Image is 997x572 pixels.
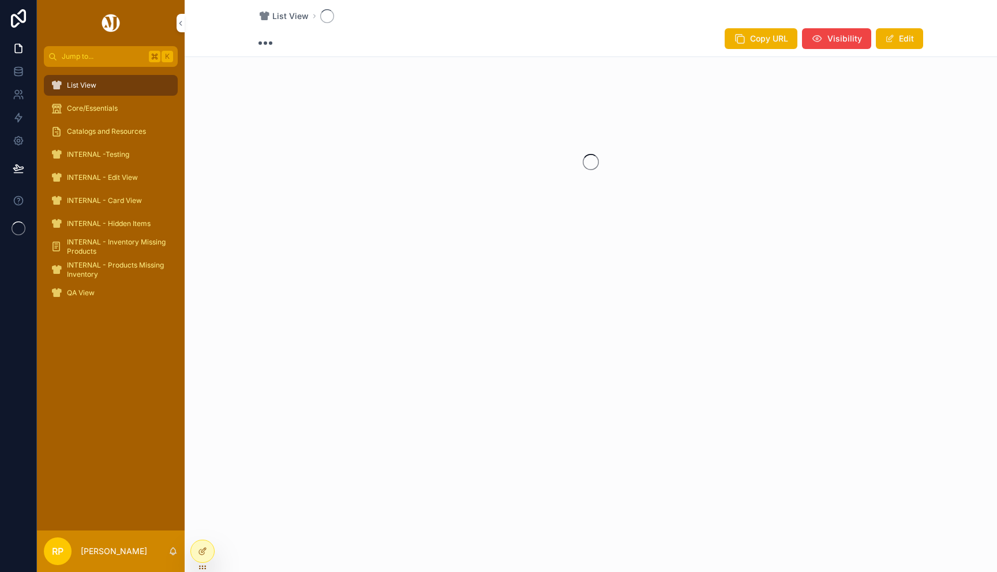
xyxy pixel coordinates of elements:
[44,259,178,280] a: INTERNAL - Products Missing Inventory
[44,46,178,67] button: Jump to...K
[725,28,797,49] button: Copy URL
[67,81,96,90] span: List View
[44,121,178,142] a: Catalogs and Resources
[52,544,63,558] span: RP
[81,545,147,557] p: [PERSON_NAME]
[67,219,151,228] span: INTERNAL - Hidden Items
[67,238,166,256] span: INTERNAL - Inventory Missing Products
[44,283,178,303] a: QA View
[827,33,862,44] span: Visibility
[44,144,178,165] a: INTERNAL -Testing
[100,14,122,32] img: App logo
[67,150,129,159] span: INTERNAL -Testing
[67,127,146,136] span: Catalogs and Resources
[876,28,923,49] button: Edit
[163,52,172,61] span: K
[44,98,178,119] a: Core/Essentials
[67,196,142,205] span: INTERNAL - Card View
[272,10,309,22] span: List View
[258,10,309,22] a: List View
[67,173,138,182] span: INTERNAL - Edit View
[44,213,178,234] a: INTERNAL - Hidden Items
[44,75,178,96] a: List View
[44,167,178,188] a: INTERNAL - Edit View
[802,28,871,49] button: Visibility
[67,288,95,298] span: QA View
[750,33,788,44] span: Copy URL
[44,236,178,257] a: INTERNAL - Inventory Missing Products
[37,67,185,318] div: scrollable content
[67,104,118,113] span: Core/Essentials
[44,190,178,211] a: INTERNAL - Card View
[67,261,166,279] span: INTERNAL - Products Missing Inventory
[62,52,144,61] span: Jump to...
